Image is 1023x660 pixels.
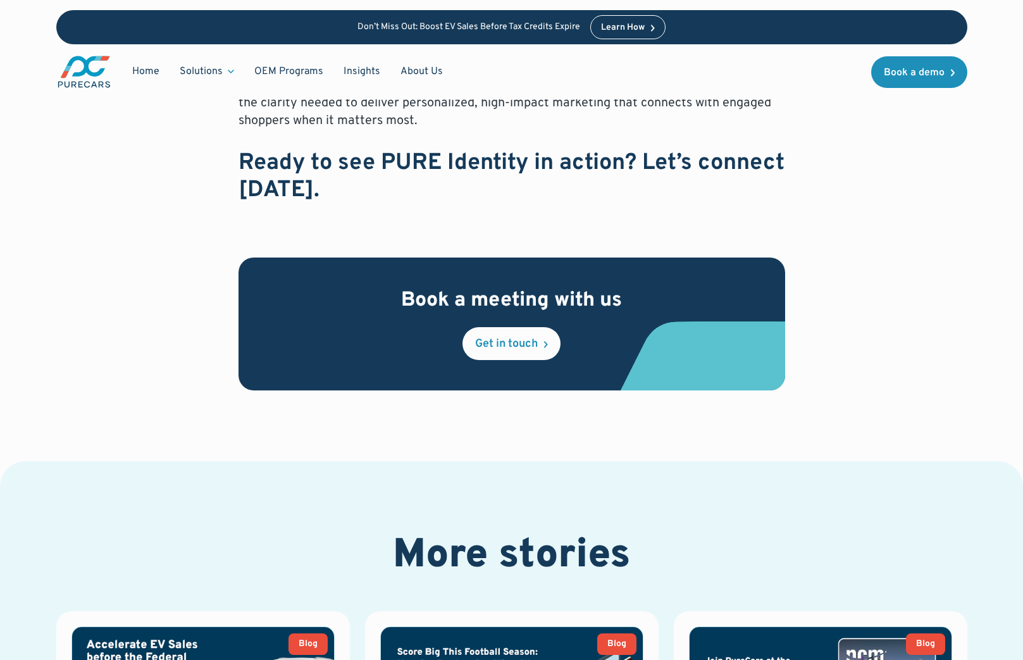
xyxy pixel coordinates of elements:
div: Blog [916,640,935,649]
p: Don’t Miss Out: Boost EV Sales Before Tax Credits Expire [357,22,580,33]
a: OEM Programs [244,59,333,84]
a: main [56,54,112,89]
a: Home [122,59,170,84]
img: purecars logo [56,54,112,89]
h2: Book a meeting with us [401,288,622,314]
a: Book a meeting with usGet in touch [239,258,785,390]
a: Learn How [590,15,666,39]
a: About Us [390,59,453,84]
p: ‍ [239,215,785,232]
div: Solutions [180,65,223,78]
a: Insights [333,59,390,84]
div: Learn How [601,23,645,32]
div: Solutions [170,59,244,84]
p: Don’t let incomplete customer journeys limit your dealership’s success. PURE Identity provides th... [239,77,785,130]
div: Book a demo [884,68,945,78]
div: Blog [607,640,626,649]
a: Book a demo [871,56,967,88]
h2: More stories [393,532,631,581]
div: Get in touch [475,339,538,350]
div: Blog [299,640,318,649]
strong: Ready to see PURE Identity in action? Let’s connect [DATE]. [239,149,784,205]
